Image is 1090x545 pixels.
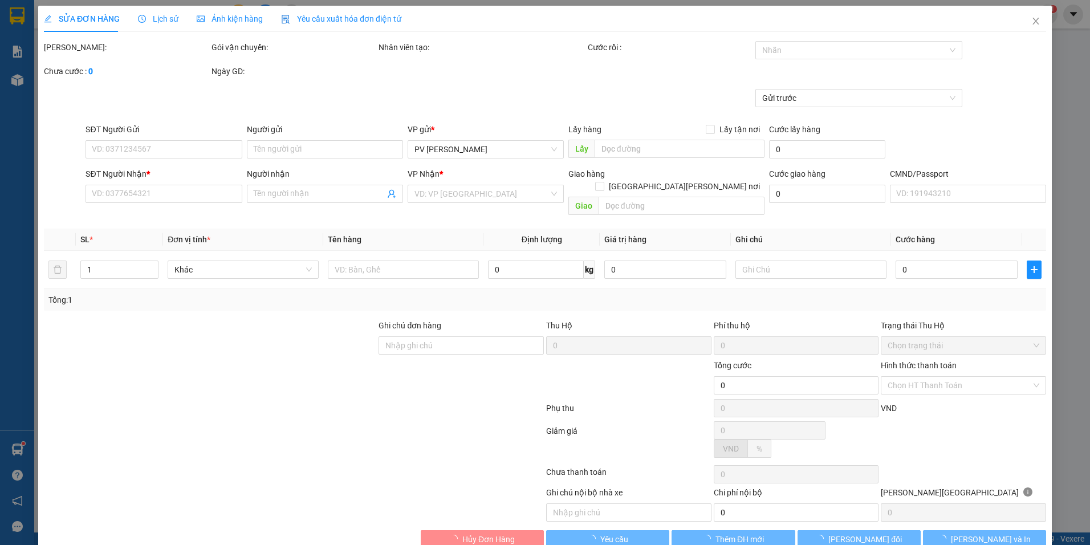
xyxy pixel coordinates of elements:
input: Ghi chú đơn hàng [379,336,544,355]
span: Khác [174,261,312,278]
div: Chi phí nội bộ [714,486,879,503]
input: Ghi Chú [735,261,886,279]
span: plus [1027,265,1041,274]
span: edit [44,15,52,23]
div: Phụ thu [545,402,713,422]
span: Yêu cầu xuất hóa đơn điện tử [281,14,401,23]
span: loading [703,535,715,543]
span: loading [816,535,828,543]
div: Người nhận [246,168,402,180]
span: picture [197,15,205,23]
div: CMND/Passport [890,168,1046,180]
span: Lấy hàng [568,125,601,134]
th: Ghi chú [731,229,891,251]
span: SỬA ĐƠN HÀNG [44,14,120,23]
span: VP Nhận [408,169,440,178]
span: clock-circle [138,15,146,23]
span: Thu Hộ [546,321,572,330]
span: VND [723,444,739,453]
span: Gửi trước [762,90,955,107]
button: delete [48,261,67,279]
span: [GEOGRAPHIC_DATA][PERSON_NAME] nơi [604,180,764,193]
label: Ghi chú đơn hàng [379,321,441,330]
div: Chưa thanh toán [545,466,713,486]
div: Ngày GD: [212,65,377,78]
span: Giao [568,197,599,215]
span: loading [938,535,951,543]
input: VD: Bàn, Ghế [328,261,479,279]
span: Giá trị hàng [604,235,646,244]
label: Cước giao hàng [769,169,825,178]
div: VP gửi [408,123,564,136]
span: Chọn trạng thái [888,337,1039,354]
div: Trạng thái Thu Hộ [881,319,1046,332]
div: Tổng: 1 [48,294,421,306]
span: Lịch sử [138,14,178,23]
div: Giảm giá [545,425,713,463]
span: Tên hàng [328,235,361,244]
input: Nhập ghi chú [546,503,711,522]
div: [PERSON_NAME][GEOGRAPHIC_DATA] [881,486,1046,503]
span: info-circle [1023,487,1032,497]
div: Cước rồi : [588,41,753,54]
label: Cước lấy hàng [769,125,820,134]
div: Ghi chú nội bộ nhà xe [546,486,711,503]
div: [PERSON_NAME]: [44,41,209,54]
span: Định lượng [522,235,562,244]
span: Cước hàng [896,235,935,244]
span: kg [584,261,595,279]
div: SĐT Người Gửi [86,123,242,136]
span: Giao hàng [568,169,605,178]
span: Lấy [568,140,595,158]
img: icon [281,15,290,24]
input: Cước lấy hàng [769,140,885,158]
span: SL [80,235,90,244]
div: Người gửi [246,123,402,136]
span: close [1031,17,1040,26]
input: Dọc đường [599,197,765,215]
span: % [757,444,762,453]
div: Nhân viên tạo: [379,41,585,54]
button: plus [1027,261,1042,279]
span: Đơn vị tính [168,235,210,244]
div: Chưa cước : [44,65,209,78]
span: PV Nam Đong [414,141,557,158]
input: Cước giao hàng [769,185,885,203]
span: loading [588,535,600,543]
span: Lấy tận nơi [715,123,764,136]
span: loading [450,535,462,543]
span: user-add [387,189,396,198]
span: Ảnh kiện hàng [197,14,263,23]
span: VND [881,404,897,413]
div: SĐT Người Nhận [86,168,242,180]
div: Gói vận chuyển: [212,41,377,54]
b: 0 [88,67,93,76]
div: Phí thu hộ [714,319,879,336]
label: Hình thức thanh toán [881,361,957,370]
span: Tổng cước [714,361,751,370]
input: Dọc đường [595,140,765,158]
button: Close [1020,6,1052,38]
